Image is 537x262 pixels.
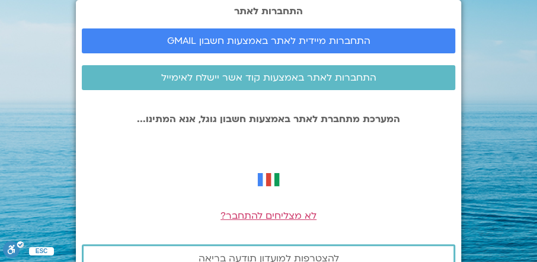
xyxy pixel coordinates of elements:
a: התחברות לאתר באמצעות קוד אשר יישלח לאימייל [82,65,455,90]
span: התחברות מיידית לאתר באמצעות חשבון GMAIL [167,36,370,46]
span: התחברות לאתר באמצעות קוד אשר יישלח לאימייל [161,72,376,83]
h2: התחברות לאתר [82,6,455,17]
a: התחברות מיידית לאתר באמצעות חשבון GMAIL [82,28,455,53]
p: המערכת מתחברת לאתר באמצעות חשבון גוגל, אנא המתינו... [82,114,455,124]
a: לא מצליחים להתחבר? [220,209,317,222]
